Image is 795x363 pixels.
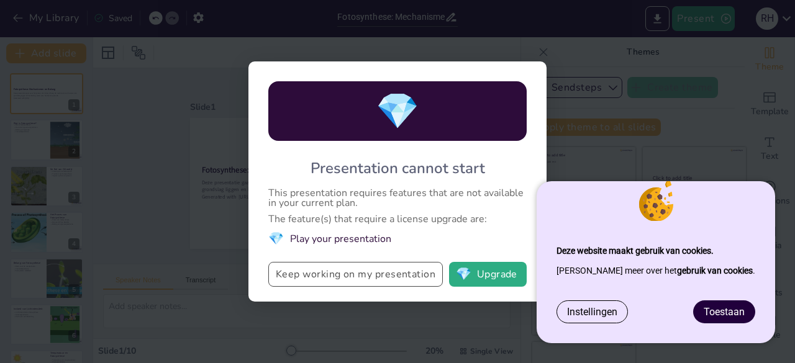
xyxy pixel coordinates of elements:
button: Keep working on my presentation [268,262,443,287]
span: diamond [376,87,419,135]
div: The feature(s) that require a license upgrade are: [268,214,527,224]
li: Play your presentation [268,230,527,247]
span: diamond [456,268,471,280]
a: Toestaan [694,301,755,323]
div: Presentation cannot start [311,158,485,178]
span: diamond [268,230,284,247]
span: Toestaan [704,306,745,318]
div: This presentation requires features that are not available in your current plan. [268,188,527,208]
a: gebruik van cookies [677,266,753,276]
p: [PERSON_NAME] meer over het . [556,261,755,280]
span: Instellingen [567,306,617,318]
button: diamondUpgrade [449,262,527,287]
a: Instellingen [557,301,627,323]
strong: Deze website maakt gebruik van cookies. [556,246,714,256]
